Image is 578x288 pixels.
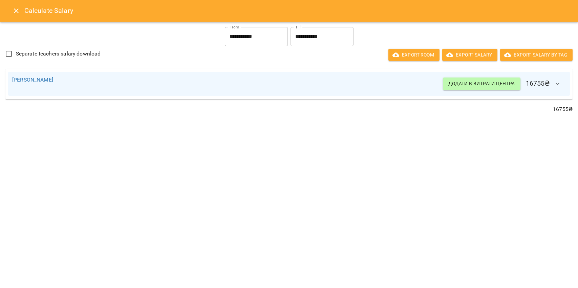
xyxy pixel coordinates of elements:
[443,76,566,92] h6: 16755 ₴
[506,51,567,59] span: Export Salary by Tag
[442,49,497,61] button: Export Salary
[500,49,573,61] button: Export Salary by Tag
[443,77,520,90] button: Додати в витрати центра
[394,51,434,59] span: Export room
[12,76,53,83] a: [PERSON_NAME]
[24,5,570,16] h6: Calculate Salary
[8,3,24,19] button: Close
[448,80,515,88] span: Додати в витрати центра
[388,49,440,61] button: Export room
[5,105,573,113] p: 16755 ₴
[448,51,492,59] span: Export Salary
[16,50,101,58] span: Separate teachers salary download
